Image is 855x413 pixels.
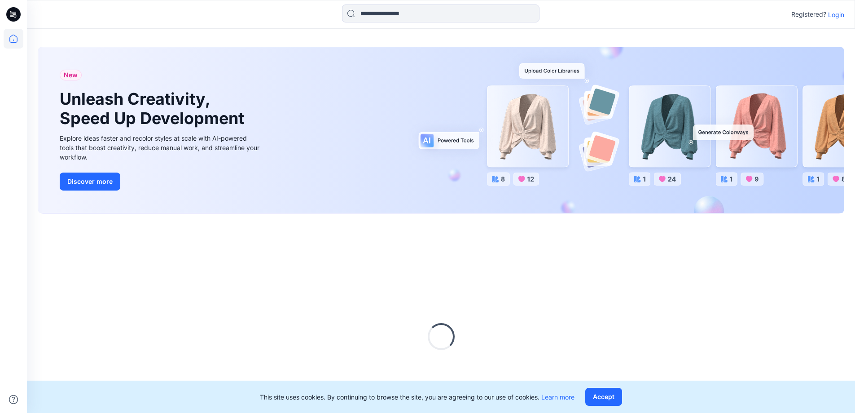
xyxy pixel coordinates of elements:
a: Discover more [60,173,262,191]
div: Explore ideas faster and recolor styles at scale with AI-powered tools that boost creativity, red... [60,133,262,162]
h1: Unleash Creativity, Speed Up Development [60,89,248,128]
span: New [64,70,78,80]
p: This site uses cookies. By continuing to browse the site, you are agreeing to our use of cookies. [260,392,574,402]
button: Accept [585,388,622,406]
p: Registered? [791,9,826,20]
p: Login [828,10,844,19]
a: Learn more [541,393,574,401]
button: Discover more [60,173,120,191]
